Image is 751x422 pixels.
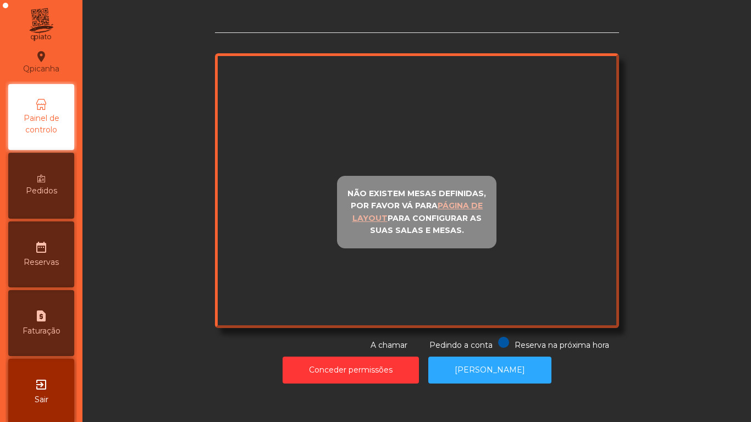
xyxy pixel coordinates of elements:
[23,48,59,76] div: Qpicanha
[371,340,407,350] span: A chamar
[283,357,419,384] button: Conceder permissões
[35,378,48,391] i: exit_to_app
[23,325,60,337] span: Faturação
[26,185,57,197] span: Pedidos
[515,340,609,350] span: Reserva na próxima hora
[35,309,48,323] i: request_page
[35,50,48,63] i: location_on
[35,394,48,406] span: Sair
[352,201,483,223] u: página de layout
[11,113,71,136] span: Painel de controlo
[429,340,493,350] span: Pedindo a conta
[27,5,54,44] img: qpiato
[35,241,48,254] i: date_range
[24,257,59,268] span: Reservas
[342,187,492,237] p: Não existem mesas definidas, por favor vá para para configurar as suas salas e mesas.
[428,357,551,384] button: [PERSON_NAME]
